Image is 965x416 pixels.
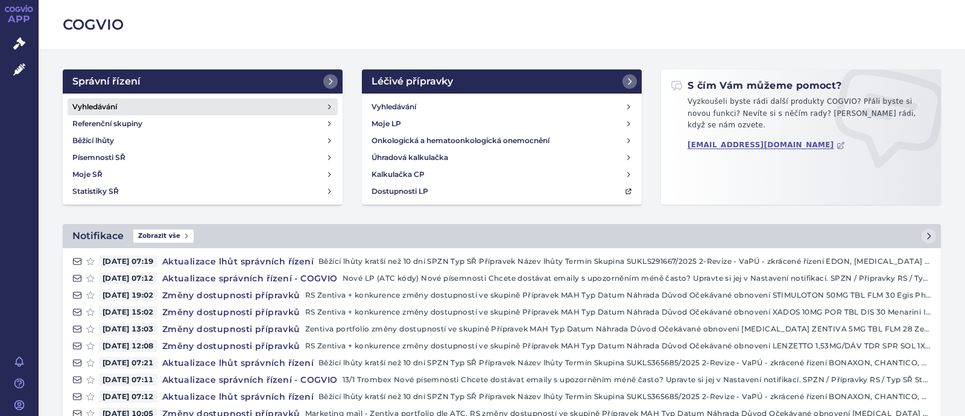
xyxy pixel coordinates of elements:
h4: Referenční skupiny [72,118,142,130]
h4: Moje LP [372,118,401,130]
h4: Aktualizace lhůt správních řízení [157,255,318,267]
span: [DATE] 07:11 [99,374,157,386]
span: [DATE] 07:12 [99,391,157,403]
a: Písemnosti SŘ [68,149,338,166]
a: Vyhledávání [68,98,338,115]
h4: Změny dostupnosti přípravků [157,289,305,301]
h4: Onkologická a hematoonkologická onemocnění [372,135,549,147]
h4: Úhradová kalkulačka [372,152,448,164]
h4: Změny dostupnosti přípravků [157,340,305,352]
p: 13/1 Trombex Nové písemnosti Chcete dostávat emaily s upozorněním méně často? Upravte si jej v Na... [343,374,931,386]
h4: Aktualizace lhůt správních řízení [157,391,318,403]
a: Statistiky SŘ [68,183,338,200]
span: [DATE] 07:21 [99,357,157,369]
a: [EMAIL_ADDRESS][DOMAIN_NAME] [688,141,845,150]
p: Vyzkoušeli byste rádi další produkty COGVIO? Přáli byste si novou funkci? Nevíte si s něčím rady?... [671,96,931,136]
h2: Správní řízení [72,74,141,89]
a: Vyhledávání [367,98,637,115]
h4: Změny dostupnosti přípravků [157,306,305,318]
a: Kalkulačka CP [367,166,637,183]
h2: Notifikace [72,229,124,243]
h4: Kalkulačka CP [372,168,425,181]
h4: Aktualizace lhůt správních řízení [157,357,318,369]
h4: Aktualizace správních řízení - COGVIO [157,272,343,284]
a: Úhradová kalkulačka [367,149,637,166]
h4: Statistiky SŘ [72,185,119,197]
p: RS Zentiva + konkurence změny dostupností ve skupině Přípravek MAH Typ Datum Náhrada Důvod Očekáv... [305,289,931,301]
a: Onkologická a hematoonkologická onemocnění [367,132,637,149]
a: Moje LP [367,115,637,132]
span: [DATE] 07:19 [99,255,157,267]
p: RS Zentiva + konkurence změny dostupností ve skupině Přípravek MAH Typ Datum Náhrada Důvod Očekáv... [305,340,931,352]
h4: Běžící lhůty [72,135,114,147]
a: Běžící lhůty [68,132,338,149]
p: Běžící lhůty kratší než 10 dní SPZN Typ SŘ Přípravek Název lhůty Termín Skupina SUKLS365685/2025 ... [318,357,931,369]
h4: Písemnosti SŘ [72,152,125,164]
span: [DATE] 07:12 [99,272,157,284]
p: Nové LP (ATC kódy) Nové písemnosti Chcete dostávat emaily s upozorněním méně často? Upravte si je... [343,272,931,284]
span: Zobrazit vše [133,229,194,243]
p: Běžící lhůty kratší než 10 dní SPZN Typ SŘ Přípravek Název lhůty Termín Skupina SUKLS365685/2025 ... [318,391,931,403]
span: [DATE] 19:02 [99,289,157,301]
h4: Změny dostupnosti přípravků [157,323,305,335]
a: Léčivé přípravky [362,69,642,94]
a: Referenční skupiny [68,115,338,132]
a: Moje SŘ [68,166,338,183]
h2: Léčivé přípravky [372,74,453,89]
h4: Vyhledávání [372,101,416,113]
p: Běžící lhůty kratší než 10 dní SPZN Typ SŘ Přípravek Název lhůty Termín Skupina SUKLS291667/2025 ... [318,255,931,267]
a: Dostupnosti LP [367,183,637,200]
h2: S čím Vám můžeme pomoct? [671,79,842,92]
h4: Vyhledávání [72,101,117,113]
a: Správní řízení [63,69,343,94]
span: [DATE] 15:02 [99,306,157,318]
span: [DATE] 13:03 [99,323,157,335]
a: NotifikaceZobrazit vše [63,224,941,248]
h2: COGVIO [63,14,941,35]
p: RS Zentiva + konkurence změny dostupností ve skupině Přípravek MAH Typ Datum Náhrada Důvod Očekáv... [305,306,931,318]
h4: Dostupnosti LP [372,185,428,197]
h4: Aktualizace správních řízení - COGVIO [157,374,343,386]
span: [DATE] 12:08 [99,340,157,352]
p: Zentiva portfolio změny dostupností ve skupině Přípravek MAH Typ Datum Náhrada Důvod Očekávané ob... [305,323,931,335]
h4: Moje SŘ [72,168,103,181]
